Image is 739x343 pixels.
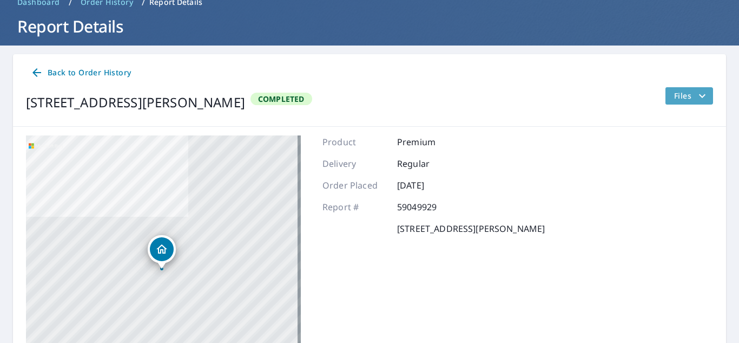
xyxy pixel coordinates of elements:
[397,222,545,235] p: [STREET_ADDRESS][PERSON_NAME]
[674,89,709,102] span: Files
[148,235,176,269] div: Dropped pin, building 1, Residential property, 39 Cottage Ave Glen Rock, PA 17327
[13,15,726,37] h1: Report Details
[397,179,462,192] p: [DATE]
[30,66,131,80] span: Back to Order History
[397,157,462,170] p: Regular
[322,135,387,148] p: Product
[26,63,135,83] a: Back to Order History
[322,179,387,192] p: Order Placed
[252,94,311,104] span: Completed
[26,93,245,112] div: [STREET_ADDRESS][PERSON_NAME]
[665,87,713,105] button: filesDropdownBtn-59049929
[322,200,387,213] p: Report #
[322,157,387,170] p: Delivery
[397,200,462,213] p: 59049929
[397,135,462,148] p: Premium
